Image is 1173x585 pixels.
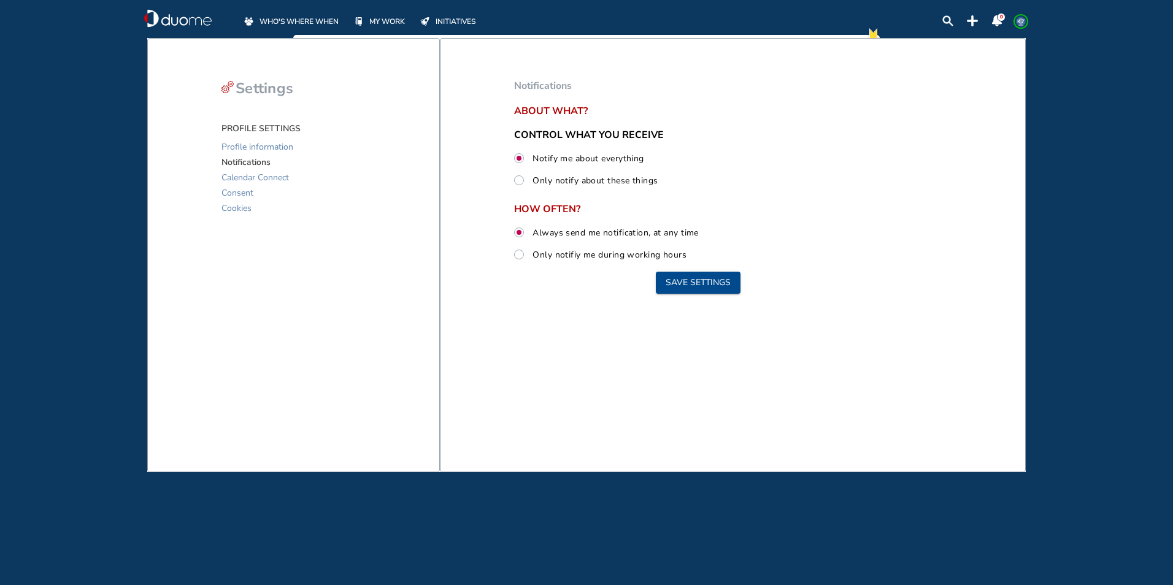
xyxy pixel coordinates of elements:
span: CONTROL WHAT YOU RECEIVE [514,128,664,142]
a: INITIATIVES [418,15,475,28]
div: plus-topbar [967,15,978,26]
span: INITIATIVES [436,15,475,28]
span: Calendar Connect [221,170,289,185]
img: mywork-off.f8bf6c09.svg [355,17,363,26]
img: whoswherewhen-off.a3085474.svg [244,17,253,26]
span: 0 [1000,13,1003,20]
span: WHO'S WHERE WHEN [260,15,339,28]
span: Settings [236,78,293,98]
span: Notifications [514,79,572,93]
div: mywork-off [352,15,365,28]
label: Only notify about these things [530,172,658,188]
span: Profile information [221,139,293,155]
img: settings-cog-red.d5cea378.svg [221,81,234,93]
a: MY WORK [352,15,405,28]
div: duome-logo-whitelogo [144,9,212,28]
img: initiatives-off.b77ef7b9.svg [420,17,429,26]
span: Notifications [221,155,271,170]
span: Consent [221,185,253,201]
div: settings-cog-red [221,81,234,93]
span: PROFILE SETTINGS [221,123,301,134]
div: notification-panel-on [991,15,1002,26]
label: Notify me about everything [530,150,644,166]
a: WHO'S WHERE WHEN [242,15,339,28]
a: duome-logo-whitelogologo-notext [144,9,212,28]
span: HOW OFTEN? [514,204,882,215]
div: whoswherewhen-off [242,15,255,28]
label: Always send me notification, at any time [530,224,699,240]
span: MY WORK [369,15,405,28]
span: KZ [1016,17,1026,26]
div: search-lens [942,15,953,26]
img: new-notification.cd065810.svg [867,25,880,44]
img: plus-topbar.b126d2c6.svg [967,15,978,26]
button: Save settings [656,272,740,294]
img: search-lens.23226280.svg [942,15,953,26]
img: duome-logo-whitelogo.b0ca3abf.svg [144,9,212,28]
img: notification-panel-on.a48c1939.svg [991,15,1002,26]
div: initiatives-off [418,15,431,28]
span: About what? [514,105,882,117]
span: Cookies [221,201,252,216]
div: new-notification [867,25,880,44]
label: Only notifiy me during working hours [530,247,686,262]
